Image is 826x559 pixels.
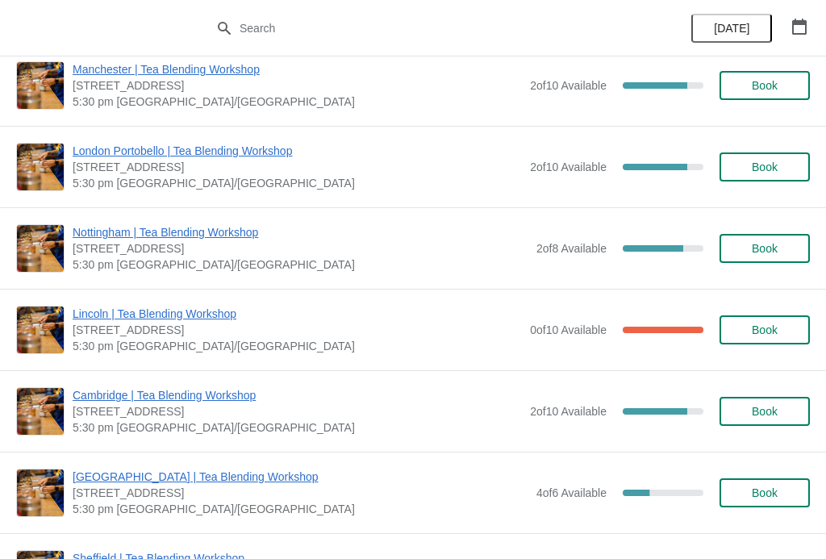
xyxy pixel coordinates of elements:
[73,338,522,354] span: 5:30 pm [GEOGRAPHIC_DATA]/[GEOGRAPHIC_DATA]
[536,486,607,499] span: 4 of 6 Available
[73,403,522,419] span: [STREET_ADDRESS]
[752,486,778,499] span: Book
[73,77,522,94] span: [STREET_ADDRESS]
[73,419,522,436] span: 5:30 pm [GEOGRAPHIC_DATA]/[GEOGRAPHIC_DATA]
[73,224,528,240] span: Nottingham | Tea Blending Workshop
[73,469,528,485] span: [GEOGRAPHIC_DATA] | Tea Blending Workshop
[752,242,778,255] span: Book
[73,240,528,257] span: [STREET_ADDRESS]
[691,14,772,43] button: [DATE]
[73,306,522,322] span: Lincoln | Tea Blending Workshop
[752,161,778,173] span: Book
[536,242,607,255] span: 2 of 8 Available
[73,387,522,403] span: Cambridge | Tea Blending Workshop
[714,22,749,35] span: [DATE]
[530,79,607,92] span: 2 of 10 Available
[73,501,528,517] span: 5:30 pm [GEOGRAPHIC_DATA]/[GEOGRAPHIC_DATA]
[530,405,607,418] span: 2 of 10 Available
[17,144,64,190] img: London Portobello | Tea Blending Workshop | 158 Portobello Rd, London W11 2EB, UK | 5:30 pm Europ...
[73,143,522,159] span: London Portobello | Tea Blending Workshop
[73,485,528,501] span: [STREET_ADDRESS]
[720,315,810,344] button: Book
[17,388,64,435] img: Cambridge | Tea Blending Workshop | 8-9 Green Street, Cambridge, CB2 3JU | 5:30 pm Europe/London
[73,322,522,338] span: [STREET_ADDRESS]
[720,71,810,100] button: Book
[73,175,522,191] span: 5:30 pm [GEOGRAPHIC_DATA]/[GEOGRAPHIC_DATA]
[73,61,522,77] span: Manchester | Tea Blending Workshop
[17,225,64,272] img: Nottingham | Tea Blending Workshop | 24 Bridlesmith Gate, Nottingham NG1 2GQ, UK | 5:30 pm Europe...
[752,79,778,92] span: Book
[17,307,64,353] img: Lincoln | Tea Blending Workshop | 30 Sincil Street, Lincoln, LN5 7ET | 5:30 pm Europe/London
[752,323,778,336] span: Book
[17,469,64,516] img: London Covent Garden | Tea Blending Workshop | 11 Monmouth St, London, WC2H 9DA | 5:30 pm Europe/...
[239,14,619,43] input: Search
[73,159,522,175] span: [STREET_ADDRESS]
[530,161,607,173] span: 2 of 10 Available
[17,62,64,109] img: Manchester | Tea Blending Workshop | 57 Church St, Manchester, M4 1PD | 5:30 pm Europe/London
[720,152,810,181] button: Book
[720,397,810,426] button: Book
[720,234,810,263] button: Book
[752,405,778,418] span: Book
[73,257,528,273] span: 5:30 pm [GEOGRAPHIC_DATA]/[GEOGRAPHIC_DATA]
[530,323,607,336] span: 0 of 10 Available
[720,478,810,507] button: Book
[73,94,522,110] span: 5:30 pm [GEOGRAPHIC_DATA]/[GEOGRAPHIC_DATA]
